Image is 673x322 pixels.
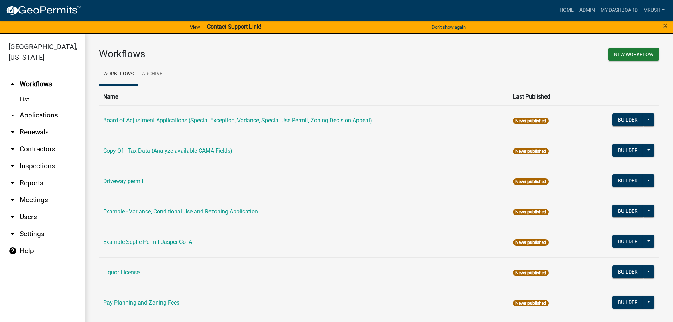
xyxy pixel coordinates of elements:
[612,144,643,157] button: Builder
[103,208,258,215] a: Example - Variance, Conditional Use and Rezoning Application
[8,213,17,221] i: arrow_drop_down
[138,63,167,86] a: Archive
[8,196,17,204] i: arrow_drop_down
[612,265,643,278] button: Builder
[207,23,261,30] strong: Contact Support Link!
[8,128,17,136] i: arrow_drop_down
[103,239,192,245] a: Example Septic Permit Jasper Co IA
[612,296,643,309] button: Builder
[513,118,549,124] span: Never published
[103,178,143,185] a: Driveway permit
[608,48,659,61] button: New Workflow
[509,88,583,105] th: Last Published
[513,270,549,276] span: Never published
[8,247,17,255] i: help
[513,148,549,154] span: Never published
[612,174,643,187] button: Builder
[8,111,17,119] i: arrow_drop_down
[8,145,17,153] i: arrow_drop_down
[513,209,549,215] span: Never published
[640,4,667,17] a: MRush
[557,4,577,17] a: Home
[612,235,643,248] button: Builder
[8,162,17,170] i: arrow_drop_down
[103,269,140,276] a: Liquor License
[8,179,17,187] i: arrow_drop_down
[8,230,17,238] i: arrow_drop_down
[103,147,232,154] a: Copy Of - Tax Data (Analyze available CAMA Fields)
[598,4,640,17] a: My Dashboard
[99,48,374,60] h3: Workflows
[513,239,549,246] span: Never published
[513,300,549,306] span: Never published
[663,21,668,30] span: ×
[99,88,509,105] th: Name
[187,21,203,33] a: View
[612,113,643,126] button: Builder
[513,178,549,185] span: Never published
[103,117,372,124] a: Board of Adjustment Applications (Special Exception, Variance, Special Use Permit, Zoning Decisio...
[612,205,643,217] button: Builder
[577,4,598,17] a: Admin
[429,21,468,33] button: Don't show again
[663,21,668,30] button: Close
[99,63,138,86] a: Workflows
[8,80,17,88] i: arrow_drop_up
[103,299,179,306] a: Pay Planning and Zoning Fees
